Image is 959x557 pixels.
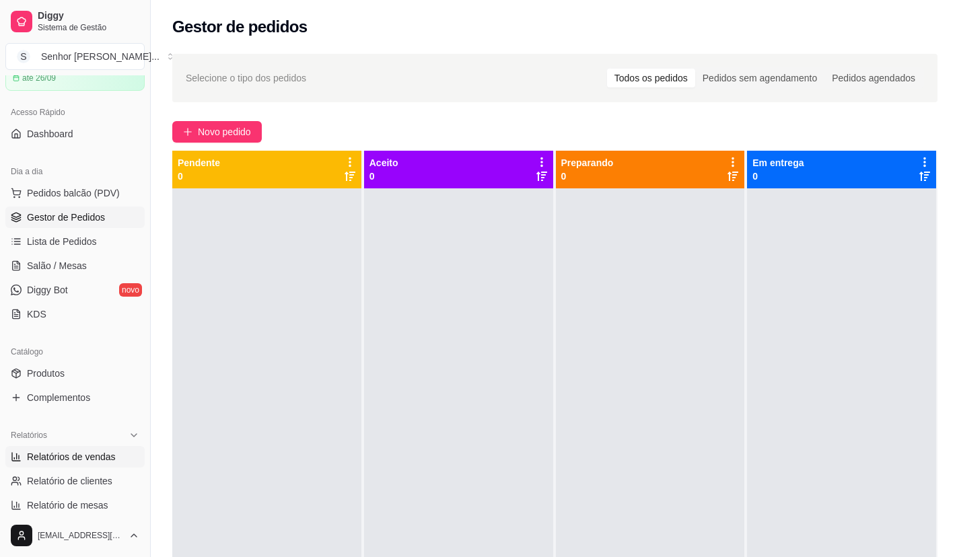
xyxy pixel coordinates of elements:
div: Todos os pedidos [607,69,695,87]
div: Pedidos agendados [824,69,923,87]
a: Relatório de clientes [5,470,145,492]
button: Novo pedido [172,121,262,143]
span: Pedidos balcão (PDV) [27,186,120,200]
span: Diggy Bot [27,283,68,297]
p: Em entrega [752,156,804,170]
p: Preparando [561,156,614,170]
span: [EMAIL_ADDRESS][DOMAIN_NAME] [38,530,123,541]
span: Gestor de Pedidos [27,211,105,224]
h2: Gestor de pedidos [172,16,308,38]
a: DiggySistema de Gestão [5,5,145,38]
span: Relatório de clientes [27,474,112,488]
span: Relatórios [11,430,47,441]
a: KDS [5,303,145,325]
a: Dashboard [5,123,145,145]
span: Selecione o tipo dos pedidos [186,71,306,85]
span: KDS [27,307,46,321]
button: [EMAIL_ADDRESS][DOMAIN_NAME] [5,519,145,552]
div: Senhor [PERSON_NAME] ... [41,50,159,63]
span: plus [183,127,192,137]
button: Select a team [5,43,145,70]
span: Relatórios de vendas [27,450,116,463]
article: até 26/09 [22,73,56,83]
span: Sistema de Gestão [38,22,139,33]
p: 0 [561,170,614,183]
span: Relatório de mesas [27,498,108,512]
span: Dashboard [27,127,73,141]
p: Aceito [369,156,398,170]
span: S [17,50,30,63]
a: Salão / Mesas [5,255,145,276]
div: Pedidos sem agendamento [695,69,824,87]
p: 0 [752,170,804,183]
span: Complementos [27,391,90,404]
span: Produtos [27,367,65,380]
div: Dia a dia [5,161,145,182]
span: Diggy [38,10,139,22]
p: Pendente [178,156,220,170]
div: Catálogo [5,341,145,363]
button: Pedidos balcão (PDV) [5,182,145,204]
span: Salão / Mesas [27,259,87,272]
span: Novo pedido [198,124,251,139]
div: Acesso Rápido [5,102,145,123]
a: Gestor de Pedidos [5,207,145,228]
span: Lista de Pedidos [27,235,97,248]
a: Lista de Pedidos [5,231,145,252]
a: Produtos [5,363,145,384]
a: Relatórios de vendas [5,446,145,468]
p: 0 [178,170,220,183]
a: Complementos [5,387,145,408]
a: Diggy Botnovo [5,279,145,301]
p: 0 [369,170,398,183]
a: Relatório de mesas [5,494,145,516]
